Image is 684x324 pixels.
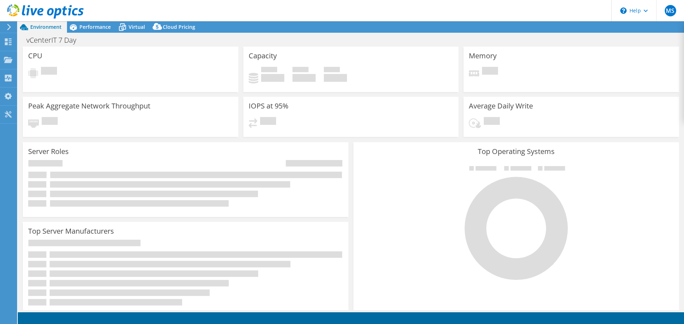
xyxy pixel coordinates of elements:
h3: Capacity [249,52,277,60]
span: Pending [484,117,500,127]
h3: Peak Aggregate Network Throughput [28,102,150,110]
h4: 0 GiB [324,74,347,82]
h1: vCenterIT 7 Day [23,36,87,44]
span: Pending [260,117,276,127]
span: Free [292,67,309,74]
h4: 0 GiB [292,74,316,82]
h3: Top Server Manufacturers [28,227,114,235]
span: Used [261,67,277,74]
span: Virtual [129,23,145,30]
span: Total [324,67,340,74]
span: Pending [42,117,58,127]
h3: IOPS at 95% [249,102,289,110]
h4: 0 GiB [261,74,284,82]
h3: Memory [469,52,497,60]
span: Performance [79,23,111,30]
span: Pending [482,67,498,76]
h3: Server Roles [28,148,69,155]
svg: \n [620,7,627,14]
span: Environment [30,23,62,30]
span: Cloud Pricing [163,23,195,30]
h3: CPU [28,52,42,60]
span: Pending [41,67,57,76]
h3: Top Operating Systems [359,148,674,155]
h3: Average Daily Write [469,102,533,110]
span: MS [665,5,676,16]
